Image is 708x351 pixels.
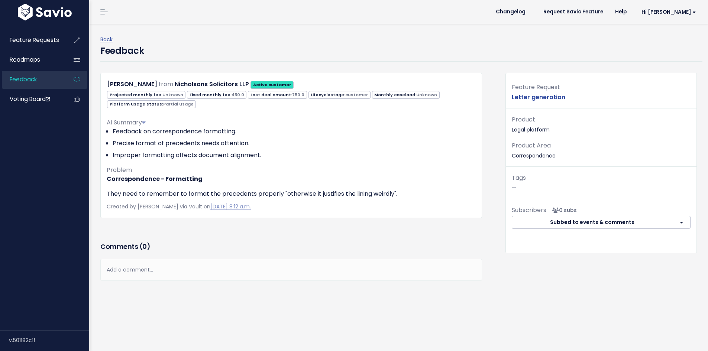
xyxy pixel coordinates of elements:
[512,216,673,229] button: Subbed to events & comments
[113,151,476,160] li: Improper formatting affects document alignment.
[248,91,307,99] span: Last deal amount:
[142,242,147,251] span: 0
[10,56,40,64] span: Roadmaps
[107,91,185,99] span: Projected monthly fee:
[253,82,291,88] strong: Active customer
[512,140,691,160] p: Correspondence
[107,166,132,174] span: Problem
[210,203,251,210] a: [DATE] 8:12 a.m.
[512,83,560,91] span: Feature Request
[549,207,577,214] span: <p><strong>Subscribers</strong><br><br> No subscribers yet<br> </p>
[107,118,146,127] span: AI Summary
[187,91,246,99] span: Fixed monthly fee:
[372,91,440,99] span: Monthly caseload:
[512,93,565,101] a: Letter generation
[159,80,173,88] span: from
[2,71,62,88] a: Feedback
[163,101,194,107] span: Partial usage
[107,80,157,88] a: [PERSON_NAME]
[512,206,546,214] span: Subscribers
[512,115,535,124] span: Product
[496,9,526,14] span: Changelog
[100,259,482,281] div: Add a comment...
[232,92,244,98] span: 450.0
[100,241,482,252] h3: Comments ( )
[10,75,37,83] span: Feedback
[537,6,609,17] a: Request Savio Feature
[609,6,633,17] a: Help
[10,36,59,44] span: Feature Requests
[2,32,62,49] a: Feature Requests
[16,4,74,20] img: logo-white.9d6f32f41409.svg
[512,141,551,150] span: Product Area
[9,331,89,350] div: v.501182c1f
[113,127,476,136] li: Feedback on correspondence formatting.
[162,92,183,98] span: Unknown
[100,36,113,43] a: Back
[308,91,371,99] span: Lifecyclestage:
[512,173,526,182] span: Tags
[107,175,203,183] strong: Correspondence - Formatting
[100,44,144,58] h4: Feedback
[107,203,251,210] span: Created by [PERSON_NAME] via Vault on
[2,91,62,108] a: Voting Board
[512,173,691,193] p: —
[2,51,62,68] a: Roadmaps
[107,189,476,198] p: They need to remember to format the precedents properly "otherwise it justifies the lining weirdly".
[175,80,249,88] a: Nicholsons Solicitors LLP
[113,139,476,148] li: Precise format of precedents needs attention.
[633,6,702,18] a: Hi [PERSON_NAME]
[292,92,304,98] span: 750.0
[512,114,691,134] p: Legal platform
[416,92,437,98] span: Unknown
[107,100,196,108] span: Platform usage status:
[641,9,696,15] span: Hi [PERSON_NAME]
[345,92,368,98] span: customer
[10,95,50,103] span: Voting Board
